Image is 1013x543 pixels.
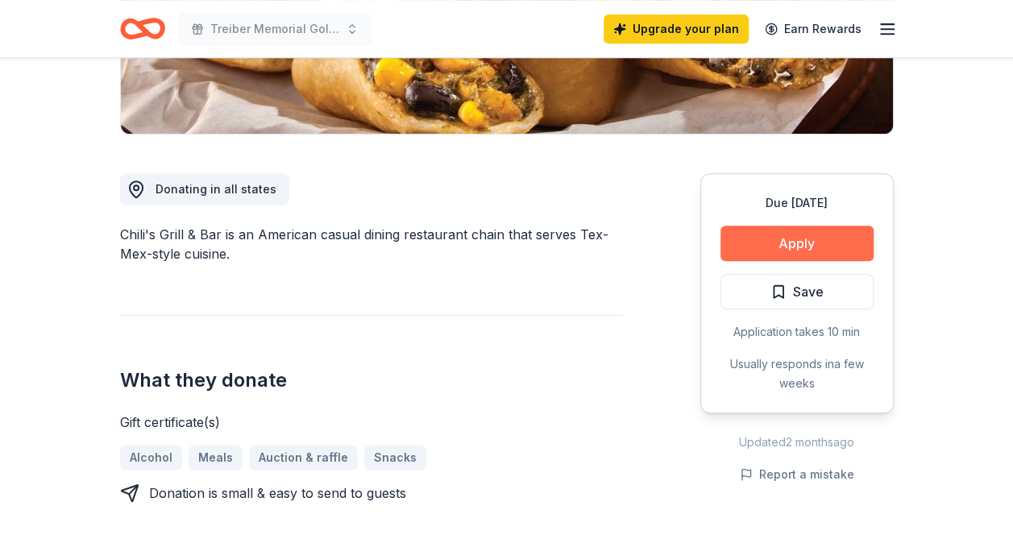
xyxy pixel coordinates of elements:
[120,367,623,393] h2: What they donate
[189,445,243,470] a: Meals
[720,322,874,342] div: Application takes 10 min
[720,226,874,261] button: Apply
[740,465,854,484] button: Report a mistake
[120,445,182,470] a: Alcohol
[210,19,339,39] span: Treiber Memorial Golf Outing 2025
[249,445,358,470] a: Auction & raffle
[364,445,426,470] a: Snacks
[604,15,749,44] a: Upgrade your plan
[178,13,372,45] button: Treiber Memorial Golf Outing 2025
[755,15,871,44] a: Earn Rewards
[120,10,165,48] a: Home
[120,412,623,432] div: Gift certificate(s)
[156,182,276,196] span: Donating in all states
[720,354,874,393] div: Usually responds in a few weeks
[700,433,894,452] div: Updated 2 months ago
[149,483,406,503] div: Donation is small & easy to send to guests
[120,225,623,263] div: Chili's Grill & Bar is an American casual dining restaurant chain that serves Tex-Mex-style cuisine.
[720,274,874,309] button: Save
[793,281,824,302] span: Save
[720,193,874,213] div: Due [DATE]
